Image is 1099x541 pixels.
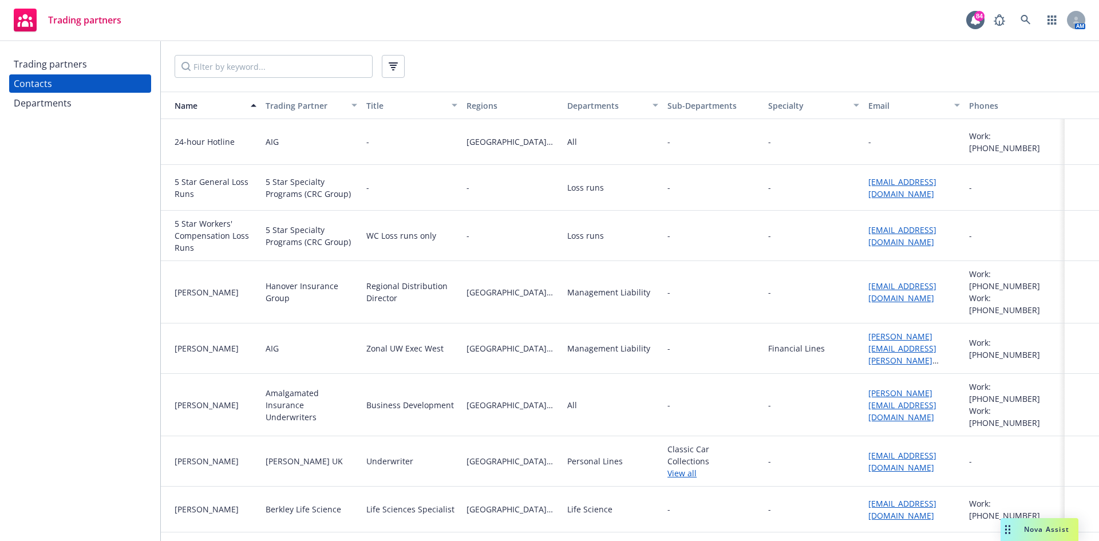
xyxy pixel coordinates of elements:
[667,286,670,298] span: -
[366,136,369,148] div: -
[969,337,1060,361] div: Work: [PHONE_NUMBER]
[266,387,357,423] div: Amalgamated Insurance Underwriters
[567,181,604,194] div: Loss runs
[864,92,964,119] button: Email
[366,181,369,194] div: -
[266,455,343,467] div: [PERSON_NAME] UK
[868,136,871,148] div: -
[667,342,670,354] span: -
[366,280,457,304] div: Regional Distribution Director
[567,399,577,411] div: All
[175,218,256,254] div: 5 Star Workers' Compensation Loss Runs
[48,15,121,25] span: Trading partners
[161,92,261,119] button: Name
[266,280,357,304] div: Hanover Insurance Group
[988,9,1011,31] a: Report a Bug
[175,399,256,411] div: [PERSON_NAME]
[868,176,936,199] a: [EMAIL_ADDRESS][DOMAIN_NAME]
[868,498,936,521] a: [EMAIL_ADDRESS][DOMAIN_NAME]
[14,55,87,73] div: Trading partners
[467,503,558,515] span: [GEOGRAPHIC_DATA][US_STATE]
[567,100,646,112] div: Departments
[467,100,558,112] div: Regions
[1041,9,1064,31] a: Switch app
[768,342,825,354] div: Financial Lines
[1014,9,1037,31] a: Search
[14,94,72,112] div: Departments
[9,55,151,73] a: Trading partners
[366,230,436,242] div: WC Loss runs only
[969,292,1060,316] div: Work: [PHONE_NUMBER]
[467,342,558,354] span: [GEOGRAPHIC_DATA][US_STATE]
[969,455,972,467] div: -
[768,503,771,515] div: -
[467,455,558,467] span: [GEOGRAPHIC_DATA][US_STATE]
[667,503,670,515] span: -
[261,92,361,119] button: Trading Partner
[667,136,758,148] span: -
[175,503,256,515] div: [PERSON_NAME]
[667,181,670,194] span: -
[362,92,462,119] button: Title
[567,503,612,515] div: Life Science
[969,405,1060,429] div: Work: [PHONE_NUMBER]
[768,100,847,112] div: Specialty
[868,388,936,422] a: [PERSON_NAME][EMAIL_ADDRESS][DOMAIN_NAME]
[266,342,279,354] div: AIG
[868,281,936,303] a: [EMAIL_ADDRESS][DOMAIN_NAME]
[868,450,936,473] a: [EMAIL_ADDRESS][DOMAIN_NAME]
[467,286,558,298] span: [GEOGRAPHIC_DATA][US_STATE]
[667,100,758,112] div: Sub-Departments
[567,286,650,298] div: Management Liability
[9,4,126,36] a: Trading partners
[667,455,758,467] span: Collections
[467,181,558,194] span: -
[969,181,972,194] div: -
[1001,518,1078,541] button: Nova Assist
[768,136,771,148] div: -
[1024,524,1069,534] span: Nova Assist
[969,268,1060,292] div: Work: [PHONE_NUMBER]
[667,399,758,411] span: -
[175,286,256,298] div: [PERSON_NAME]
[768,286,771,298] div: -
[266,176,357,200] div: 5 Star Specialty Programs (CRC Group)
[462,92,562,119] button: Regions
[868,224,936,247] a: [EMAIL_ADDRESS][DOMAIN_NAME]
[667,467,758,479] a: View all
[768,399,771,411] div: -
[165,100,244,112] div: Name
[266,136,279,148] div: AIG
[567,342,650,354] div: Management Liability
[266,224,357,248] div: 5 Star Specialty Programs (CRC Group)
[868,331,936,378] a: [PERSON_NAME][EMAIL_ADDRESS][PERSON_NAME][DOMAIN_NAME]
[175,55,373,78] input: Filter by keyword...
[467,399,558,411] span: [GEOGRAPHIC_DATA][US_STATE]
[764,92,864,119] button: Specialty
[563,92,663,119] button: Departments
[969,497,1060,522] div: Work: [PHONE_NUMBER]
[768,181,771,194] div: -
[175,455,256,467] div: [PERSON_NAME]
[175,342,256,354] div: [PERSON_NAME]
[467,136,558,148] span: [GEOGRAPHIC_DATA][US_STATE]
[969,230,972,242] div: -
[1001,518,1015,541] div: Drag to move
[567,455,623,467] div: Personal Lines
[969,381,1060,405] div: Work: [PHONE_NUMBER]
[667,443,758,455] span: Classic Car
[175,136,256,148] div: 24-hour Hotline
[366,503,454,515] div: Life Sciences Specialist
[9,94,151,112] a: Departments
[175,176,256,200] div: 5 Star General Loss Runs
[366,100,445,112] div: Title
[974,11,985,21] div: 84
[467,230,558,242] span: -
[768,455,771,467] div: -
[969,100,1060,112] div: Phones
[366,399,454,411] div: Business Development
[969,130,1060,154] div: Work: [PHONE_NUMBER]
[266,503,341,515] div: Berkley Life Science
[366,342,444,354] div: Zonal UW Exec West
